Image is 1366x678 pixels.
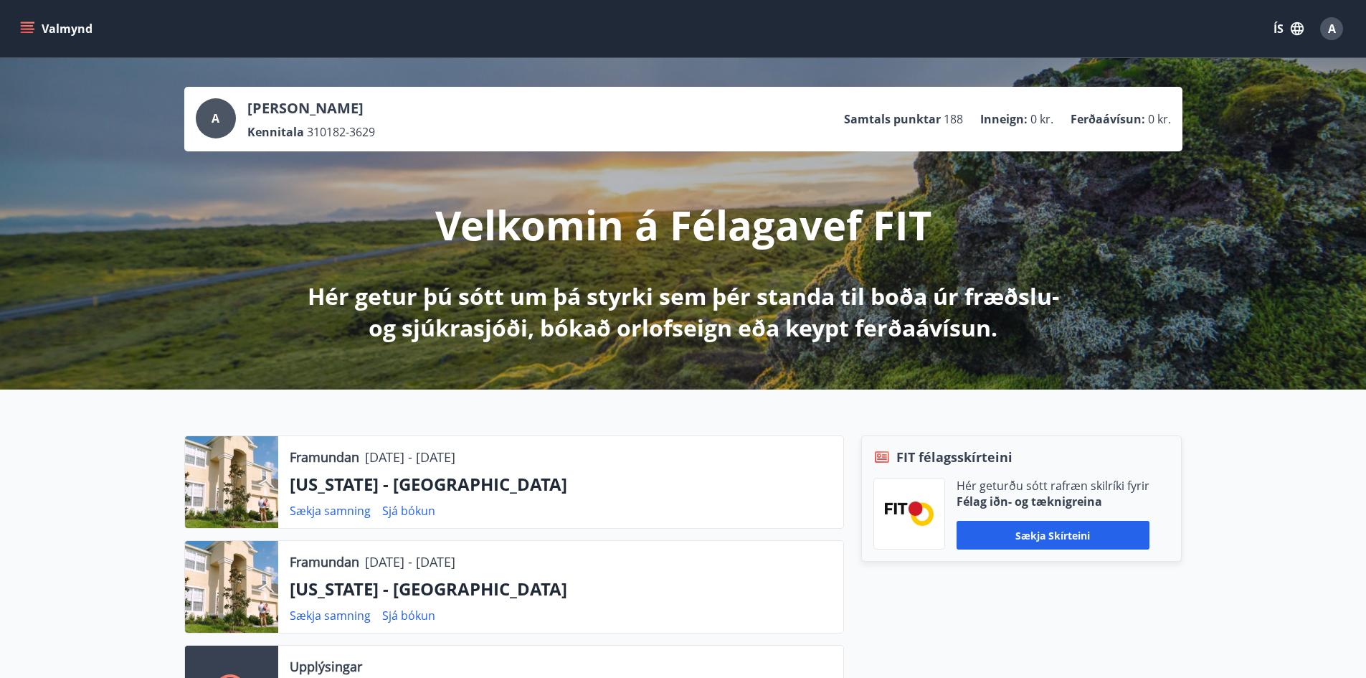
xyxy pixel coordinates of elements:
[1266,16,1312,42] button: ÍS
[885,502,934,525] img: FPQVkF9lTnNbbaRSFyT17YYeljoOGk5m51IhT0bO.png
[382,503,435,519] a: Sjá bókun
[980,111,1028,127] p: Inneign :
[290,608,371,623] a: Sækja samning
[896,448,1012,466] span: FIT félagsskírteini
[247,124,304,140] p: Kennitala
[290,577,832,601] p: [US_STATE] - [GEOGRAPHIC_DATA]
[1148,111,1171,127] span: 0 kr.
[957,478,1149,494] p: Hér geturðu sótt rafræn skilríki fyrir
[307,124,375,140] span: 310182-3629
[247,98,375,118] p: [PERSON_NAME]
[290,472,832,496] p: [US_STATE] - [GEOGRAPHIC_DATA]
[290,448,359,466] p: Framundan
[1328,21,1336,37] span: A
[290,657,362,676] p: Upplýsingar
[290,503,371,519] a: Sækja samning
[365,448,455,466] p: [DATE] - [DATE]
[365,552,455,571] p: [DATE] - [DATE]
[305,281,1062,344] p: Hér getur þú sótt um þá styrki sem þér standa til boða úr fræðslu- og sjúkrasjóði, bókað orlofsei...
[957,494,1149,509] p: Félag iðn- og tæknigreina
[382,608,435,623] a: Sjá bókun
[290,552,359,571] p: Framundan
[212,110,219,126] span: A
[957,521,1149,550] button: Sækja skírteini
[17,16,98,42] button: menu
[1030,111,1053,127] span: 0 kr.
[944,111,963,127] span: 188
[1071,111,1145,127] p: Ferðaávísun :
[844,111,941,127] p: Samtals punktar
[435,197,931,252] p: Velkomin á Félagavef FIT
[1314,11,1349,46] button: A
